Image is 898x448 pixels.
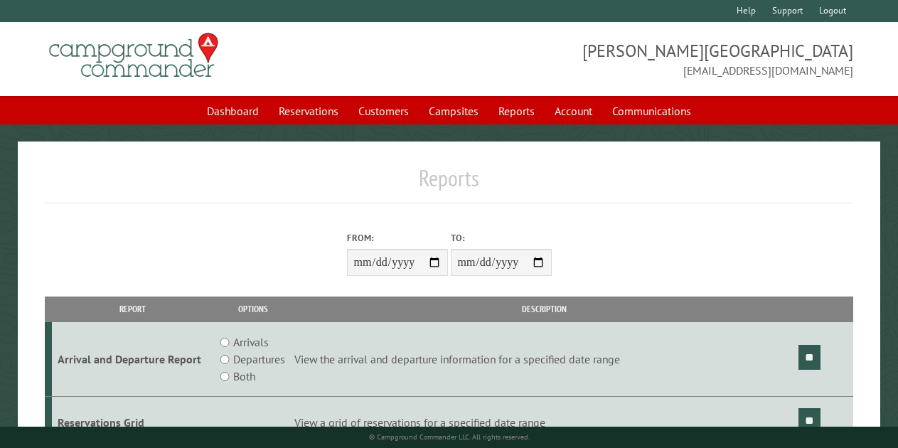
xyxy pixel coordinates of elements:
a: Customers [350,97,417,124]
a: Reports [490,97,543,124]
td: Arrival and Departure Report [52,322,214,397]
a: Campsites [420,97,487,124]
th: Options [214,297,292,321]
label: Departures [233,351,285,368]
a: Communications [604,97,700,124]
label: To: [451,231,552,245]
label: Both [233,368,255,385]
span: [PERSON_NAME][GEOGRAPHIC_DATA] [EMAIL_ADDRESS][DOMAIN_NAME] [449,39,853,79]
th: Description [292,297,796,321]
label: From: [347,231,448,245]
h1: Reports [45,164,853,203]
th: Report [52,297,214,321]
td: View the arrival and departure information for a specified date range [292,322,796,397]
small: © Campground Commander LLC. All rights reserved. [369,432,530,442]
img: Campground Commander [45,28,223,83]
a: Reservations [270,97,347,124]
a: Account [546,97,601,124]
a: Dashboard [198,97,267,124]
label: Arrivals [233,334,269,351]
